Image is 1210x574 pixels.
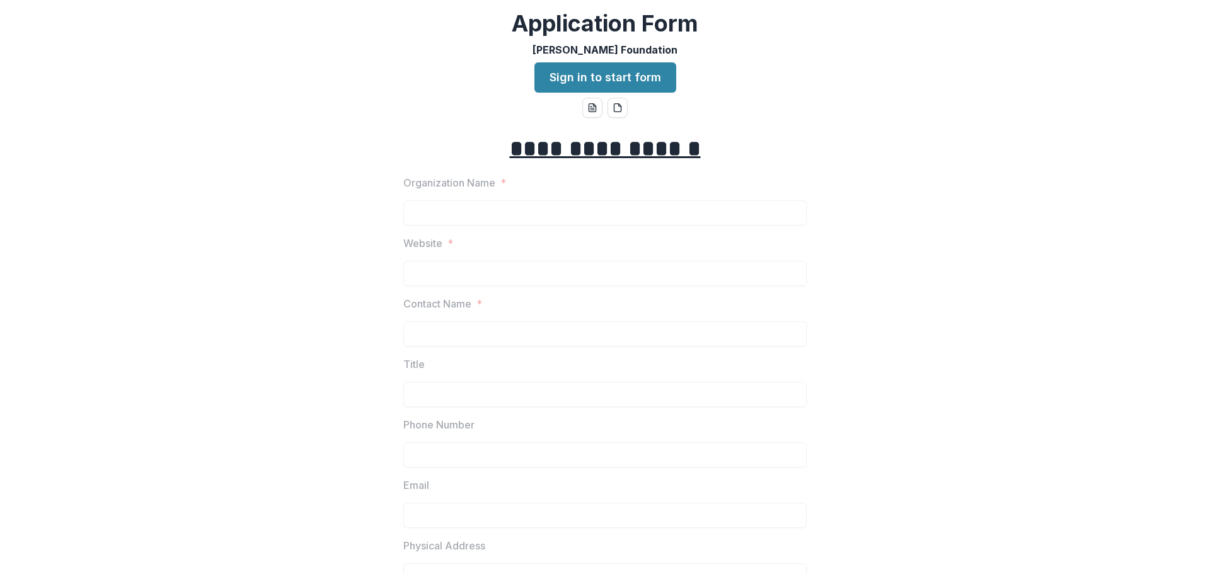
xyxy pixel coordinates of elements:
a: Sign in to start form [534,62,676,93]
p: Phone Number [403,417,475,432]
p: Email [403,478,429,493]
p: Organization Name [403,175,495,190]
button: pdf-download [608,98,628,118]
p: Physical Address [403,538,485,553]
p: [PERSON_NAME] Foundation [533,42,677,57]
p: Website [403,236,442,251]
p: Contact Name [403,296,471,311]
button: word-download [582,98,602,118]
p: Title [403,357,425,372]
h2: Application Form [512,10,698,37]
